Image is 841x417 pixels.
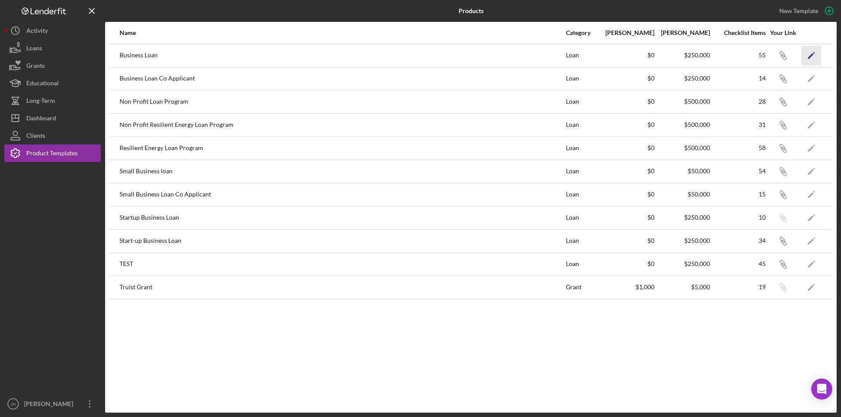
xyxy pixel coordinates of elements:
div: Truist Grant [120,277,565,298]
div: [PERSON_NAME] [655,29,710,36]
button: Clients [4,127,101,144]
div: Business Loan Co Applicant [120,68,565,90]
div: 14 [711,75,766,82]
b: Products [459,7,484,14]
div: Start-up Business Loan [120,230,565,252]
div: $0 [600,75,654,82]
div: $250,000 [655,237,710,244]
div: Startup Business Loan [120,207,565,229]
div: Loan [566,68,599,90]
div: 58 [711,144,766,151]
div: 15 [711,191,766,198]
div: 10 [711,214,766,221]
div: $50,000 [655,168,710,175]
div: $5,000 [655,284,710,291]
div: $0 [600,52,654,59]
div: Business Loan [120,45,565,67]
div: $0 [600,98,654,105]
div: $0 [600,144,654,151]
div: New Template [779,4,818,18]
button: Activity [4,22,101,39]
div: $0 [600,121,654,128]
div: Loan [566,161,599,182]
div: Resilient Energy Loan Program [120,137,565,159]
button: New Template [774,4,837,18]
div: Open Intercom Messenger [811,378,832,399]
div: $500,000 [655,98,710,105]
div: Dashboard [26,109,56,129]
div: 28 [711,98,766,105]
div: Loan [566,114,599,136]
div: Checklist Items [711,29,766,36]
div: Loan [566,45,599,67]
div: Your Link [767,29,799,36]
div: Loans [26,39,42,59]
div: Loan [566,230,599,252]
div: Product Templates [26,144,78,164]
div: [PERSON_NAME] [600,29,654,36]
div: Loan [566,184,599,206]
div: 54 [711,168,766,175]
div: Clients [26,127,45,147]
div: Loan [566,207,599,229]
div: Small Business Loan Co Applicant [120,184,565,206]
div: $0 [600,168,654,175]
div: Category [566,29,599,36]
div: Loan [566,137,599,159]
div: $1,000 [600,284,654,291]
div: $0 [600,237,654,244]
div: $0 [600,214,654,221]
div: Loan [566,253,599,275]
text: JH [11,402,16,406]
button: Educational [4,74,101,92]
div: $500,000 [655,121,710,128]
div: 55 [711,52,766,59]
div: 34 [711,237,766,244]
div: Small Business loan [120,161,565,182]
div: Grant [566,277,599,298]
div: $0 [600,260,654,267]
div: $250,000 [655,260,710,267]
div: $250,000 [655,214,710,221]
div: Long-Term [26,92,55,112]
div: Name [120,29,565,36]
div: Activity [26,22,48,42]
button: Loans [4,39,101,57]
div: 31 [711,121,766,128]
button: Product Templates [4,144,101,162]
div: Grants [26,57,45,77]
button: JH[PERSON_NAME] [4,395,101,413]
button: Grants [4,57,101,74]
div: $500,000 [655,144,710,151]
div: $250,000 [655,75,710,82]
div: 45 [711,260,766,267]
div: $50,000 [655,191,710,198]
button: Long-Term [4,92,101,109]
div: 19 [711,284,766,291]
button: Dashboard [4,109,101,127]
div: Educational [26,74,59,94]
div: Non Profit Resilient Energy Loan Program [120,114,565,136]
div: Non Profit Loan Program [120,91,565,113]
div: $250,000 [655,52,710,59]
div: $0 [600,191,654,198]
div: TEST [120,253,565,275]
div: Loan [566,91,599,113]
div: [PERSON_NAME] [22,395,79,415]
